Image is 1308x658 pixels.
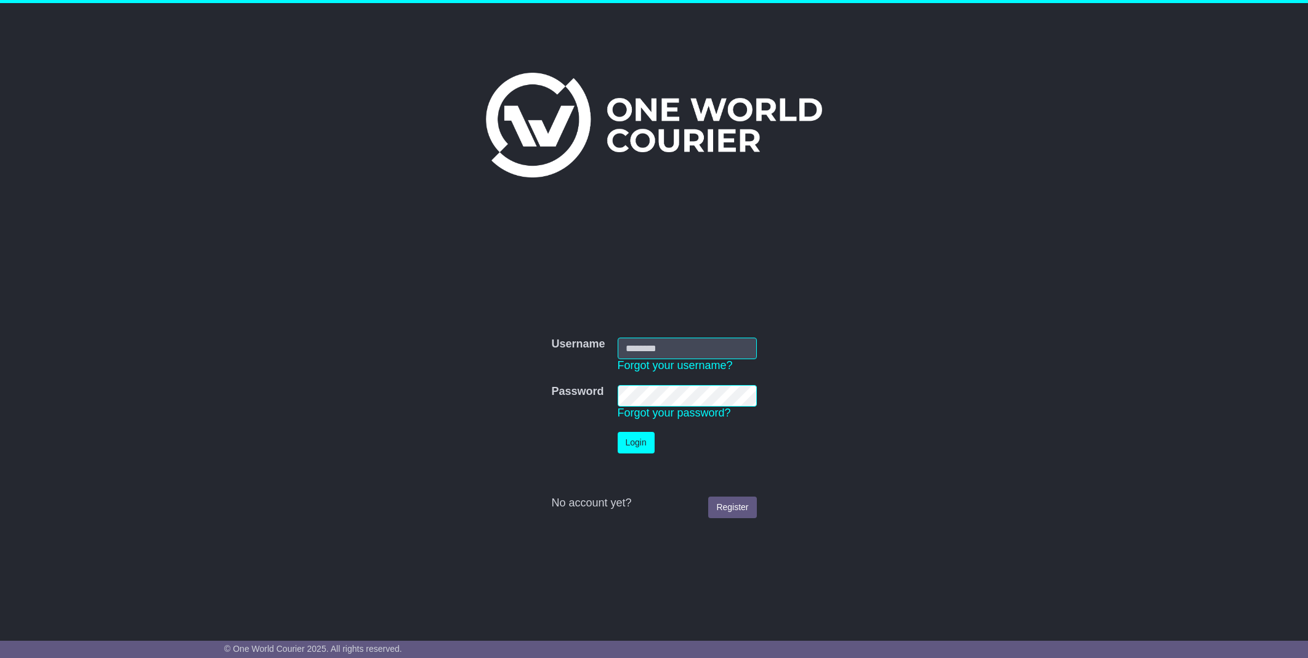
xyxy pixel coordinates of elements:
[224,644,402,654] span: © One World Courier 2025. All rights reserved.
[618,359,733,372] a: Forgot your username?
[551,385,604,399] label: Password
[551,497,756,510] div: No account yet?
[708,497,756,518] a: Register
[618,407,731,419] a: Forgot your password?
[551,338,605,351] label: Username
[618,432,655,453] button: Login
[486,73,822,177] img: One World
